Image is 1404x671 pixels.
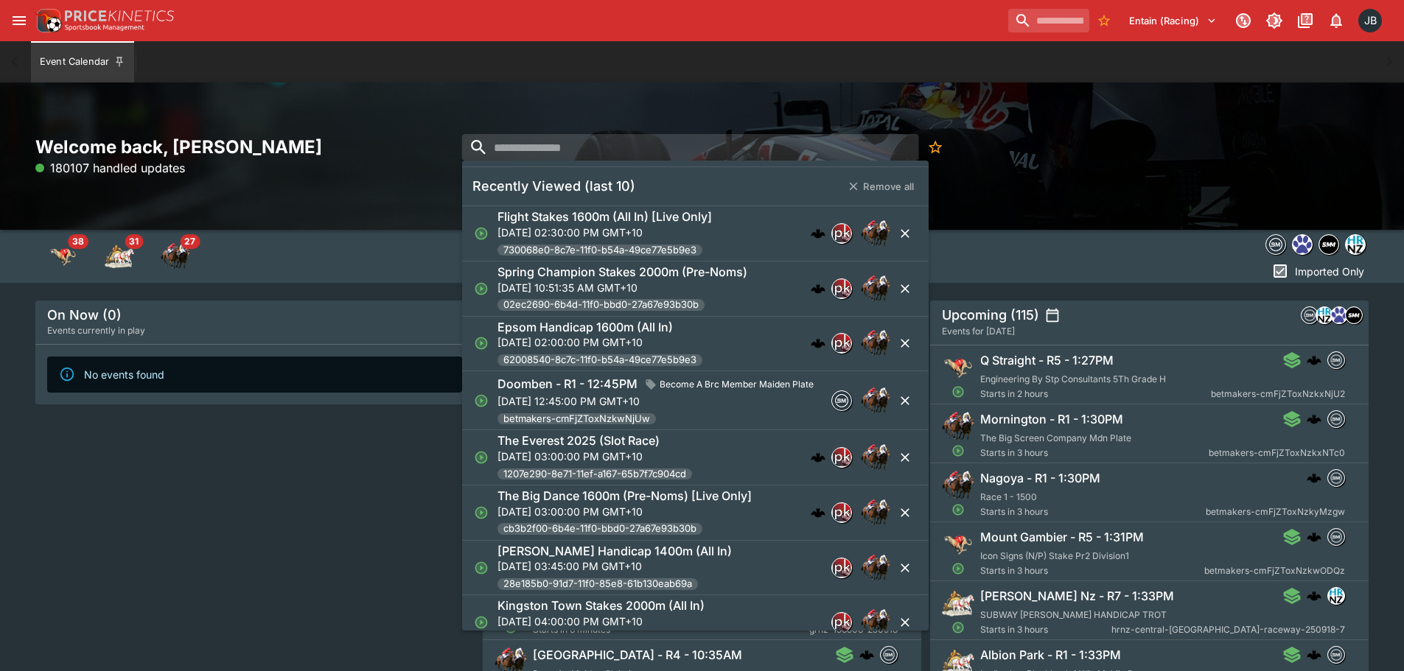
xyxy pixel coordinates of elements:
div: betmakers [1327,469,1345,487]
p: 180107 handled updates [35,159,185,177]
h6: Kingston Town Stakes 2000m (All In) [497,598,705,614]
div: cerberus [1307,530,1321,544]
div: hrnz [1345,234,1366,255]
h6: The Everest 2025 (Slot Race) [497,433,660,449]
img: horse_racing.png [861,498,890,527]
img: horse_racing.png [942,469,974,502]
span: Events currently in play [47,323,145,338]
p: [DATE] 12:45:00 PM GMT+10 [497,393,820,409]
svg: Open [951,385,965,398]
span: Starts in 6 minutes [533,622,809,637]
div: Event type filters [35,230,203,283]
h5: Upcoming (115) [942,306,1039,323]
svg: Open [474,281,489,296]
span: Icon Signs (N/P) Stake Pr2 Division1 [980,550,1129,561]
span: 31 [125,234,143,249]
img: logo-cerberus.svg [1307,412,1321,426]
div: cerberus [859,647,874,662]
h6: [PERSON_NAME] Handicap 1400m (All In) [497,544,732,559]
img: hrnz.png [1346,235,1365,254]
img: harness_racing.png [942,587,974,619]
svg: Open [951,621,965,634]
div: pricekinetics [831,223,852,244]
h6: Spring Champion Stakes 2000m (Pre-Noms) [497,264,747,280]
div: betmakers [1301,306,1319,324]
div: samemeetingmulti [1345,306,1363,324]
span: Starts in 3 hours [980,563,1204,578]
div: cerberus [811,505,825,520]
span: The Big Screen Company Mdn Plate [980,432,1131,443]
span: cb3b2f00-6b4e-11f0-bbd0-27a67e93b30b [497,521,702,536]
img: logo-cerberus.svg [811,226,825,241]
div: pricekinetics [831,278,852,299]
div: pricekinetics [831,502,852,523]
button: Remove all [839,175,923,198]
div: Harness Racing [105,242,134,271]
img: horse_racing [161,242,190,271]
span: Starts in 3 hours [980,622,1111,637]
span: betmakers-cmFjZToxNzkwODQz [1204,563,1345,578]
div: betmakers [1265,234,1286,255]
img: PriceKinetics Logo [32,6,62,35]
button: Imported Only [1267,259,1369,283]
p: [DATE] 03:00:00 PM GMT+10 [497,504,752,519]
img: logo-cerberus.svg [1307,589,1321,603]
img: horse_racing.png [861,386,890,415]
img: pricekinetics.png [832,224,851,243]
div: Greyhound Racing [49,242,78,271]
img: pricekinetics.png [832,334,851,353]
span: Starts in 3 hours [980,446,1209,460]
img: pricekinetics.png [832,279,851,298]
img: logo-cerberus.svg [859,647,874,662]
img: horse_racing.png [861,274,890,303]
span: Starts in 2 hours [980,387,1211,401]
div: hrnz [1327,587,1345,605]
button: Connected to PK [1230,7,1257,34]
span: 730068e0-8c7e-11f0-b54a-49ce77e5b9e3 [497,243,702,258]
span: betmakers-cmFjZToxNzkyMzgw [1206,505,1345,519]
img: logo-cerberus.svg [811,505,825,520]
p: [DATE] 02:00:00 PM GMT+10 [497,334,702,350]
img: greyhound_racing.png [942,351,974,384]
img: betmakers.png [1302,307,1318,323]
svg: Open [504,621,517,634]
span: Race 1 - 1500 [980,491,1037,502]
img: pricekinetics.png [832,503,851,522]
svg: Open [474,505,489,520]
span: 62008540-8c7c-11f0-b54a-49ce77e5b9e3 [497,353,702,368]
button: Select Tenant [1120,9,1226,32]
img: logo-cerberus.svg [1307,471,1321,485]
span: hrnz-central-southland-raceway-250918-7 [1111,622,1345,637]
img: betmakers.png [1328,470,1344,486]
div: betmakers [1327,646,1345,664]
span: grnz-156506-250918 [809,622,898,637]
div: betmakers [1327,410,1345,428]
img: horse_racing.png [861,608,890,637]
h6: [GEOGRAPHIC_DATA] - R4 - 10:35AM [533,647,742,663]
div: pricekinetics [831,558,852,578]
input: search [462,134,919,161]
img: harness_racing [105,242,134,271]
img: betmakers.png [832,391,851,410]
div: betmakers [880,646,898,664]
div: pricekinetics [831,447,852,468]
img: logo-cerberus.svg [1307,530,1321,544]
div: Event type filters [1262,230,1369,259]
div: pricekinetics [831,612,852,633]
span: betmakers-cmFjZToxNzkwNjUw [497,412,656,426]
p: [DATE] 10:51:35 AM GMT+10 [497,280,747,295]
img: betmakers.png [881,647,897,663]
button: open drawer [6,7,32,34]
img: logo-cerberus.svg [811,281,825,296]
h6: Albion Park - R1 - 1:33PM [980,647,1121,663]
img: logo-cerberus.svg [811,336,825,351]
img: hrnz.png [1316,307,1333,323]
button: Event Calendar [31,41,134,82]
div: grnz [1292,234,1313,255]
span: Starts in 3 hours [980,505,1206,519]
img: betmakers.png [1328,647,1344,663]
img: horse_racing.png [861,443,890,472]
img: betmakers.png [1266,235,1285,254]
div: Josh Brown [1358,9,1382,32]
h5: On Now (0) [47,306,122,323]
